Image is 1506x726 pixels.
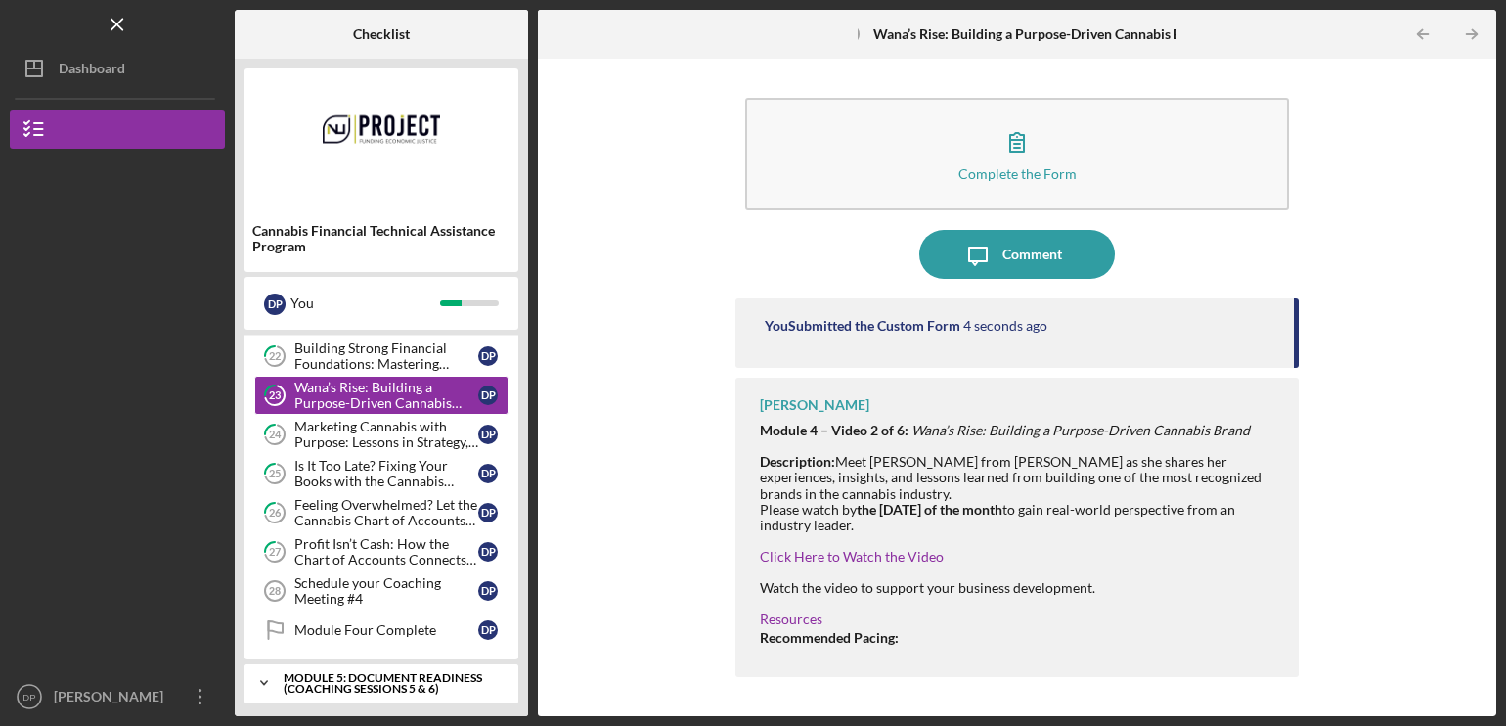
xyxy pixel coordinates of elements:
[254,571,509,611] a: 28Schedule your Coaching Meeting #4DP
[760,438,1279,533] div: Meet [PERSON_NAME] from [PERSON_NAME] as she shares her experiences, insights, and lessons learne...
[59,49,125,93] div: Dashboard
[254,376,509,415] a: 23Wana’s Rise: Building a Purpose-Driven Cannabis BrandDP
[269,585,281,597] tspan: 28
[244,78,518,196] img: Product logo
[760,548,944,565] a: Click Here to Watch the Video
[478,346,498,366] div: D P
[760,422,908,438] strong: Module 4 – Video 2 of 6:
[911,422,1250,438] em: Wana’s Rise: Building a Purpose-Driven Cannabis Brand
[760,629,899,646] strong: Recommended Pacing:
[765,318,960,334] div: You Submitted the Custom Form
[294,497,478,528] div: Feeling Overwhelmed? Let the Cannabis Chart of Accounts Be Your First Step
[264,294,286,315] div: D P
[269,429,282,441] tspan: 24
[254,611,509,650] a: Module Four CompleteDP
[478,503,498,522] div: D P
[254,415,509,454] a: 24Marketing Cannabis with Purpose: Lessons in Strategy, Storytelling, and ScaleDP
[254,337,509,376] a: 22Building Strong Financial Foundations: Mastering Projections, Cash Flow, and Startup CapitalDP
[284,672,494,695] div: Module 5: Document Readiness (Coaching Sessions 5 & 6)
[478,542,498,562] div: D P
[760,580,1279,596] div: Watch the video to support your business development.
[873,26,1211,42] b: Wana’s Rise: Building a Purpose-Driven Cannabis Brand
[478,620,498,640] div: D P
[478,425,498,444] div: D P
[10,49,225,88] button: Dashboard
[1002,230,1062,279] div: Comment
[294,622,478,638] div: Module Four Complete
[269,389,281,402] tspan: 23
[252,223,510,254] div: Cannabis Financial Technical Assistance Program
[353,26,410,42] b: Checklist
[269,546,282,559] tspan: 27
[294,575,478,607] div: Schedule your Coaching Meeting #4
[269,507,282,520] tspan: 26
[10,677,225,716] button: DP[PERSON_NAME]
[254,532,509,571] a: 27Profit Isn’t Cash: How the Chart of Accounts Connects Your Sales to RealityDP
[760,397,869,413] div: [PERSON_NAME]
[478,581,498,601] div: D P
[49,677,176,721] div: [PERSON_NAME]
[254,493,509,532] a: 26Feeling Overwhelmed? Let the Cannabis Chart of Accounts Be Your First StepDP
[294,340,478,372] div: Building Strong Financial Foundations: Mastering Projections, Cash Flow, and Startup Capital
[745,98,1289,210] button: Complete the Form
[760,611,822,627] a: Resources
[290,287,440,320] div: You
[254,454,509,493] a: 25Is It Too Late? Fixing Your Books with the Cannabis Chart of AccountsDP
[22,692,35,703] text: DP
[294,458,478,489] div: Is It Too Late? Fixing Your Books with the Cannabis Chart of Accounts
[269,350,281,363] tspan: 22
[294,419,478,450] div: Marketing Cannabis with Purpose: Lessons in Strategy, Storytelling, and Scale
[994,652,1117,668] strong: [DATE] of the month
[478,464,498,483] div: D P
[760,453,835,470] strong: Description:
[963,318,1047,334] time: 2025-09-25 22:10
[478,386,498,405] div: D P
[294,536,478,567] div: Profit Isn’t Cash: How the Chart of Accounts Connects Your Sales to Reality
[269,468,281,480] tspan: 25
[760,627,1279,671] p: Complete each monthly module by the .
[857,501,1002,518] strong: the [DATE] of the month
[919,230,1115,279] button: Comment
[294,380,478,411] div: Wana’s Rise: Building a Purpose-Driven Cannabis Brand
[958,166,1077,181] div: Complete the Form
